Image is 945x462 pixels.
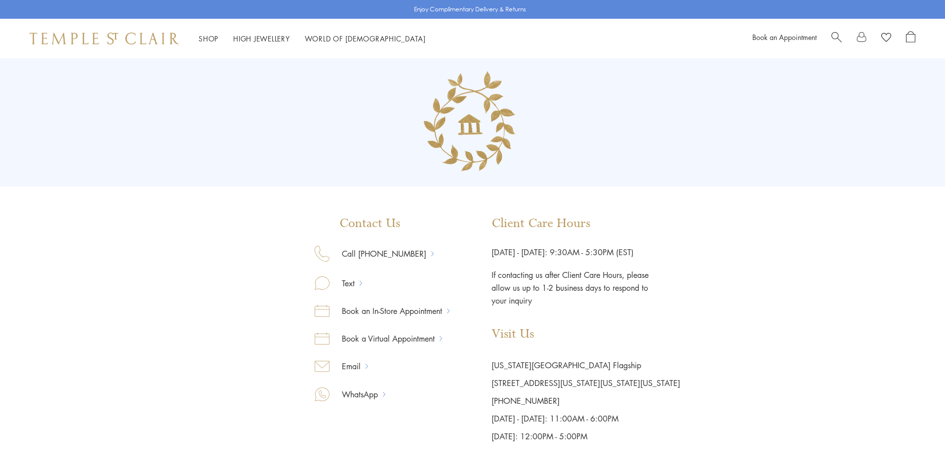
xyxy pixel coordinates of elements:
[492,410,680,427] p: [DATE] - [DATE]: 11:00AM - 6:00PM
[752,32,817,42] a: Book an Appointment
[329,360,366,373] a: Email
[233,34,290,43] a: High JewelleryHigh Jewellery
[412,62,533,183] img: Group_135.png
[329,247,431,260] a: Call [PHONE_NUMBER]
[199,33,426,45] nav: Main navigation
[492,327,680,342] p: Visit Us
[30,33,179,44] img: Temple St. Clair
[329,388,383,401] a: WhatsApp
[315,216,450,231] p: Contact Us
[329,332,440,345] a: Book a Virtual Appointment
[492,216,680,231] p: Client Care Hours
[492,395,560,406] a: [PHONE_NUMBER]
[492,259,650,307] p: If contacting us after Client Care Hours, please allow us up to 1-2 business days to respond to y...
[492,356,680,374] p: [US_STATE][GEOGRAPHIC_DATA] Flagship
[414,4,526,14] p: Enjoy Complimentary Delivery & Returns
[881,31,891,46] a: View Wishlist
[492,378,680,388] a: [STREET_ADDRESS][US_STATE][US_STATE][US_STATE]
[906,31,915,46] a: Open Shopping Bag
[329,277,360,290] a: Text
[329,305,447,317] a: Book an In-Store Appointment
[305,34,426,43] a: World of [DEMOGRAPHIC_DATA]World of [DEMOGRAPHIC_DATA]
[831,31,842,46] a: Search
[492,427,680,445] p: [DATE]: 12:00PM - 5:00PM
[199,34,218,43] a: ShopShop
[492,246,680,259] p: [DATE] - [DATE]: 9:30AM - 5:30PM (EST)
